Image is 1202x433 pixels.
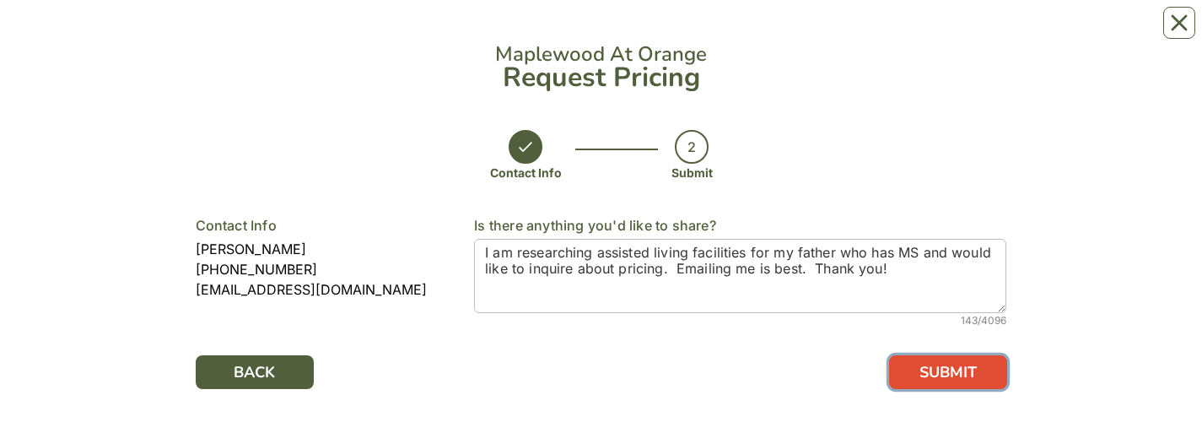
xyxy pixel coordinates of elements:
div: [PHONE_NUMBER] [196,259,450,279]
div: 2 [675,130,709,164]
button: Close [1163,7,1195,39]
div: [EMAIL_ADDRESS][DOMAIN_NAME] [196,279,450,300]
div: [PERSON_NAME] [196,239,450,259]
div: Submit [671,164,713,181]
div: Maplewood At Orange [196,44,1007,64]
span: Is there anything you'd like to share? [474,217,716,234]
span: Contact Info [196,217,277,234]
div: Contact Info [490,164,562,181]
textarea: I am researching assisted living facilities for my father who has MS and would like to inquire ab... [474,239,1006,313]
div: Request Pricing [196,64,1007,91]
button: BACK [196,355,314,389]
button: SUBMIT [889,355,1007,389]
